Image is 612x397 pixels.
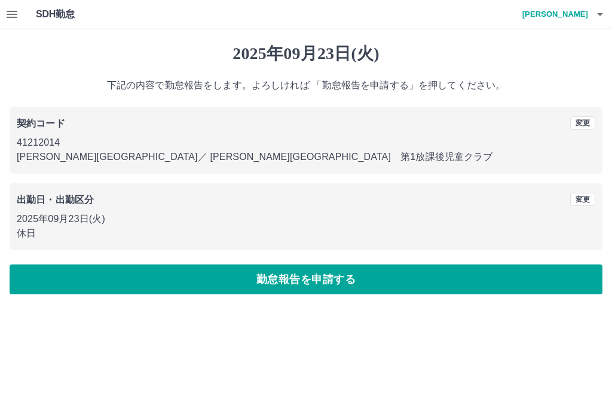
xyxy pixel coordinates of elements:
[17,226,595,241] p: 休日
[17,118,65,128] b: 契約コード
[10,78,602,93] p: 下記の内容で勤怠報告をします。よろしければ 「勤怠報告を申請する」を押してください。
[17,150,595,164] p: [PERSON_NAME][GEOGRAPHIC_DATA] ／ [PERSON_NAME][GEOGRAPHIC_DATA] 第1放課後児童クラブ
[10,264,602,294] button: 勤怠報告を申請する
[10,44,602,64] h1: 2025年09月23日(火)
[17,212,595,226] p: 2025年09月23日(火)
[570,116,595,130] button: 変更
[17,195,94,205] b: 出勤日・出勤区分
[17,136,595,150] p: 41212014
[570,193,595,206] button: 変更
